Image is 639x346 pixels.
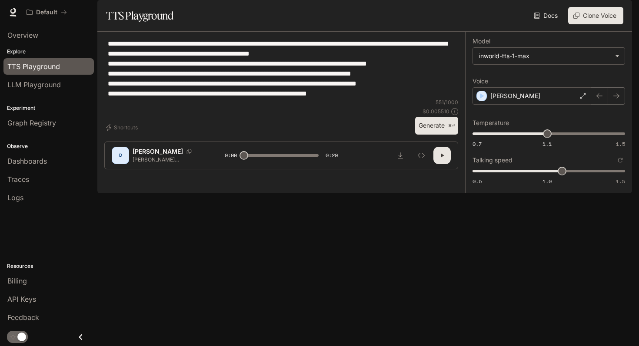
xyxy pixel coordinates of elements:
[616,140,625,148] span: 1.5
[415,117,458,135] button: Generate⌘⏎
[473,38,490,44] p: Model
[532,7,561,24] a: Docs
[225,151,237,160] span: 0:00
[479,52,611,60] div: inworld-tts-1-max
[473,78,488,84] p: Voice
[616,178,625,185] span: 1.5
[542,140,552,148] span: 1.1
[413,147,430,164] button: Inspect
[616,155,625,165] button: Reset to default
[609,316,630,337] iframe: Intercom live chat
[473,120,509,126] p: Temperature
[36,9,57,16] p: Default
[542,178,552,185] span: 1.0
[104,121,141,135] button: Shortcuts
[183,149,195,154] button: Copy Voice ID
[436,99,458,106] p: 551 / 1000
[490,92,540,100] p: [PERSON_NAME]
[23,3,71,21] button: All workspaces
[113,148,127,162] div: D
[106,7,173,24] h1: TTS Playground
[473,178,482,185] span: 0.5
[568,7,623,24] button: Clone Voice
[392,147,409,164] button: Download audio
[326,151,338,160] span: 0:29
[133,156,204,163] p: [PERSON_NAME] [PERSON_NAME] is the current chair of the CCCC, the Conference on College Communica...
[133,147,183,156] p: [PERSON_NAME]
[473,48,625,64] div: inworld-tts-1-max
[473,157,513,163] p: Talking speed
[473,140,482,148] span: 0.7
[448,123,455,129] p: ⌘⏎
